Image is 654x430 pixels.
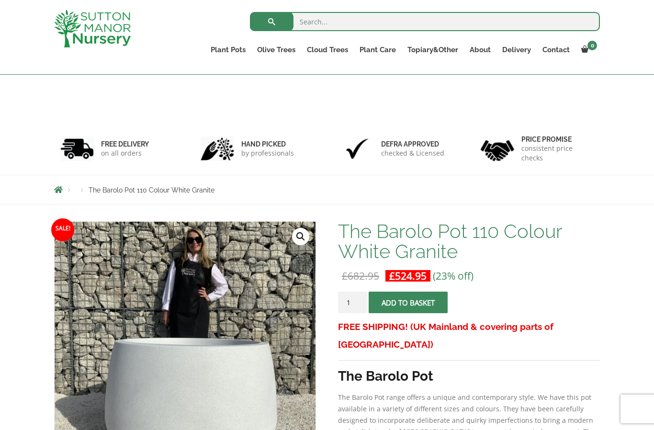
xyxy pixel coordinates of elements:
[587,41,597,50] span: 0
[433,269,474,283] span: (23% off)
[250,12,600,31] input: Search...
[338,318,600,353] h3: FREE SHIPPING! (UK Mainland & covering parts of [GEOGRAPHIC_DATA])
[251,43,301,57] a: Olive Trees
[342,269,379,283] bdi: 682.95
[340,136,374,161] img: 3.jpg
[241,140,294,148] h6: hand picked
[342,269,348,283] span: £
[54,186,600,193] nav: Breadcrumbs
[389,269,427,283] bdi: 524.95
[292,228,309,245] a: View full-screen image gallery
[389,269,395,283] span: £
[402,43,464,57] a: Topiary&Other
[369,292,448,313] button: Add to basket
[481,134,514,163] img: 4.jpg
[301,43,354,57] a: Cloud Trees
[89,186,214,194] span: The Barolo Pot 110 Colour White Granite
[354,43,402,57] a: Plant Care
[537,43,575,57] a: Contact
[521,144,594,163] p: consistent price checks
[521,135,594,144] h6: Price promise
[338,292,367,313] input: Product quantity
[60,136,94,161] img: 1.jpg
[201,136,234,161] img: 2.jpg
[51,218,74,241] span: Sale!
[338,368,433,384] strong: The Barolo Pot
[101,148,149,158] p: on all orders
[496,43,537,57] a: Delivery
[338,221,600,261] h1: The Barolo Pot 110 Colour White Granite
[381,148,444,158] p: checked & Licensed
[464,43,496,57] a: About
[241,148,294,158] p: by professionals
[205,43,251,57] a: Plant Pots
[54,10,131,47] img: logo
[381,140,444,148] h6: Defra approved
[101,140,149,148] h6: FREE DELIVERY
[575,43,600,57] a: 0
